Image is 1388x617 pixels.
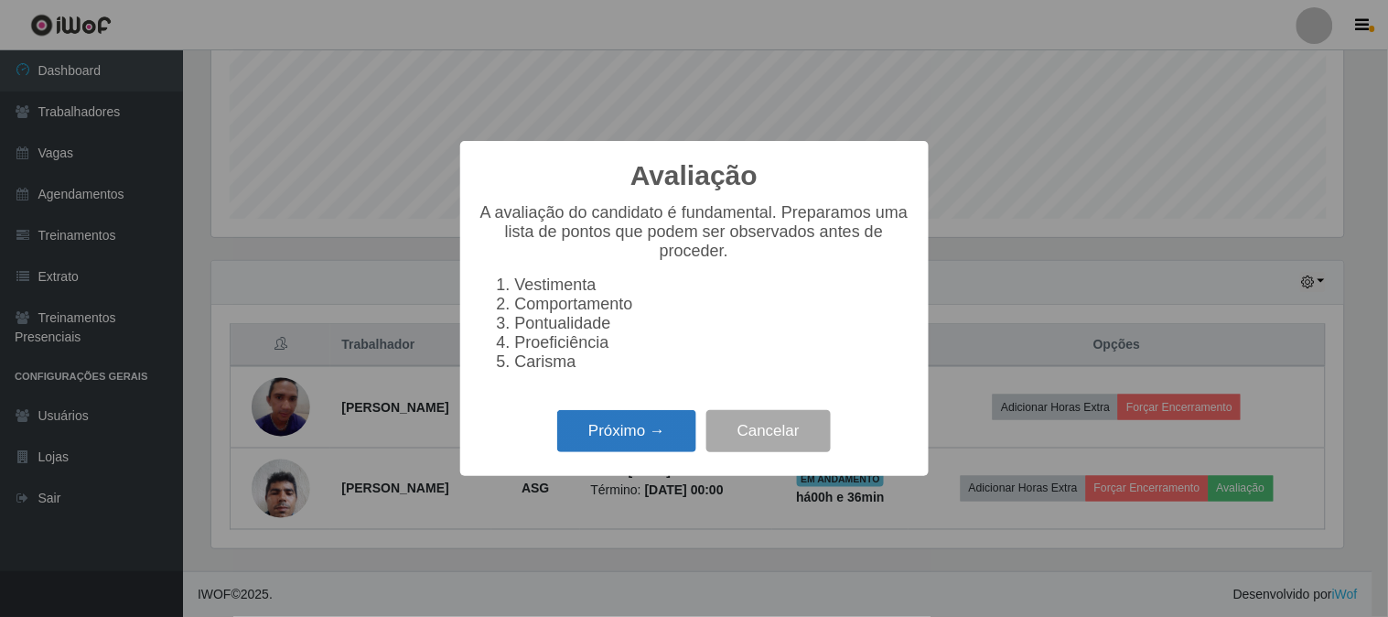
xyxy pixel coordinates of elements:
[630,159,758,192] h2: Avaliação
[515,314,910,333] li: Pontualidade
[515,295,910,314] li: Comportamento
[515,352,910,372] li: Carisma
[515,333,910,352] li: Proeficiência
[706,410,831,453] button: Cancelar
[557,410,696,453] button: Próximo →
[515,276,910,295] li: Vestimenta
[479,203,910,261] p: A avaliação do candidato é fundamental. Preparamos uma lista de pontos que podem ser observados a...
